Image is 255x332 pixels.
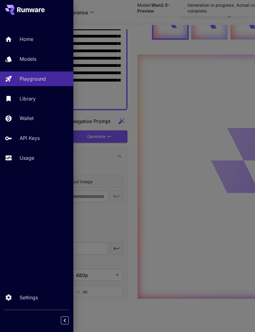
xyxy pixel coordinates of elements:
button: Collapse sidebar [61,316,69,324]
p: Home [20,35,33,43]
p: Models [20,55,36,63]
p: Library [20,95,36,102]
div: Collapse sidebar [65,315,73,326]
p: Settings [20,294,38,301]
p: Usage [20,154,34,162]
iframe: Chat Widget [224,303,255,332]
p: Playground [20,75,46,82]
p: API Keys [20,134,40,142]
div: Chat-widget [224,303,255,332]
p: Wallet [20,115,34,122]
